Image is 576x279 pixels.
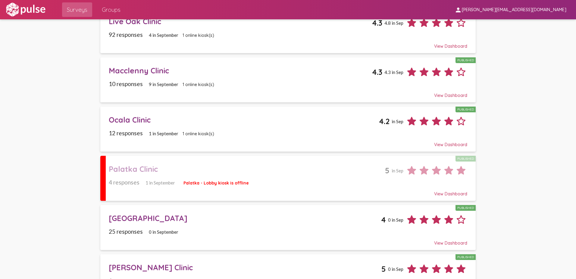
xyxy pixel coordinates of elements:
span: 4.3 in Sep [384,69,403,75]
span: 0 in Sep [388,266,403,272]
a: Palatka ClinicPublished5in Sep4 responses1 in SeptemberPalatka - Lobby kiosk is offlineView Dashb... [100,156,475,201]
a: Macclenny ClinicPublished4.34.3 in Sep10 responses9 in September1 online kiosk(s)View Dashboard [100,57,475,102]
a: Groups [97,2,125,17]
span: 1 online kiosk(s) [183,33,214,38]
a: Ocala ClinicPublished4.2in Sep12 responses1 in September1 online kiosk(s)View Dashboard [100,107,475,152]
span: 25 responses [109,228,143,235]
a: Surveys [62,2,92,17]
span: 4 in September [149,32,178,38]
mat-icon: person [455,6,462,14]
span: 0 in Sep [388,217,403,223]
div: Published [455,205,476,211]
div: Macclenny Clinic [109,66,372,75]
a: Live Oak ClinicPublished4.34.8 in Sep92 responses4 in September1 online kiosk(s)View Dashboard [100,8,475,53]
span: Surveys [67,4,87,15]
span: 0 in September [149,229,178,235]
div: Published [455,156,476,162]
span: 92 responses [109,31,143,38]
div: [PERSON_NAME] Clinic [109,263,382,272]
span: 1 in September [149,131,178,136]
div: View Dashboard [109,235,468,246]
span: 1 online kiosk(s) [183,82,214,87]
span: 1 online kiosk(s) [183,131,214,136]
span: 5 [385,166,390,175]
div: View Dashboard [109,87,468,98]
span: 1 in September [146,180,175,185]
div: View Dashboard [109,186,468,197]
span: in Sep [392,119,403,124]
div: Published [455,57,476,63]
span: [PERSON_NAME][EMAIL_ADDRESS][DOMAIN_NAME] [462,7,566,13]
div: Live Oak Clinic [109,17,372,26]
span: 4 responses [109,179,139,186]
div: View Dashboard [109,38,468,49]
span: 5 [381,264,386,274]
span: 4.3 [372,67,382,77]
span: 12 responses [109,130,143,136]
div: [GEOGRAPHIC_DATA] [109,213,381,223]
div: Published [455,107,476,112]
span: 9 in September [149,82,178,87]
span: in Sep [392,168,403,173]
div: Published [455,254,476,260]
div: Palatka Clinic [109,164,385,174]
div: View Dashboard [109,136,468,147]
span: 10 responses [109,80,143,87]
div: Ocala Clinic [109,115,379,124]
a: [GEOGRAPHIC_DATA]Published40 in Sep25 responses0 in SeptemberView Dashboard [100,205,475,250]
span: 4 [381,215,386,224]
span: Groups [102,4,121,15]
button: [PERSON_NAME][EMAIL_ADDRESS][DOMAIN_NAME] [450,4,571,15]
span: 4.8 in Sep [384,20,403,26]
span: 4.2 [379,117,390,126]
span: 4.3 [372,18,382,27]
img: white-logo.svg [5,2,46,17]
span: Palatka - Lobby kiosk is offline [183,180,249,186]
